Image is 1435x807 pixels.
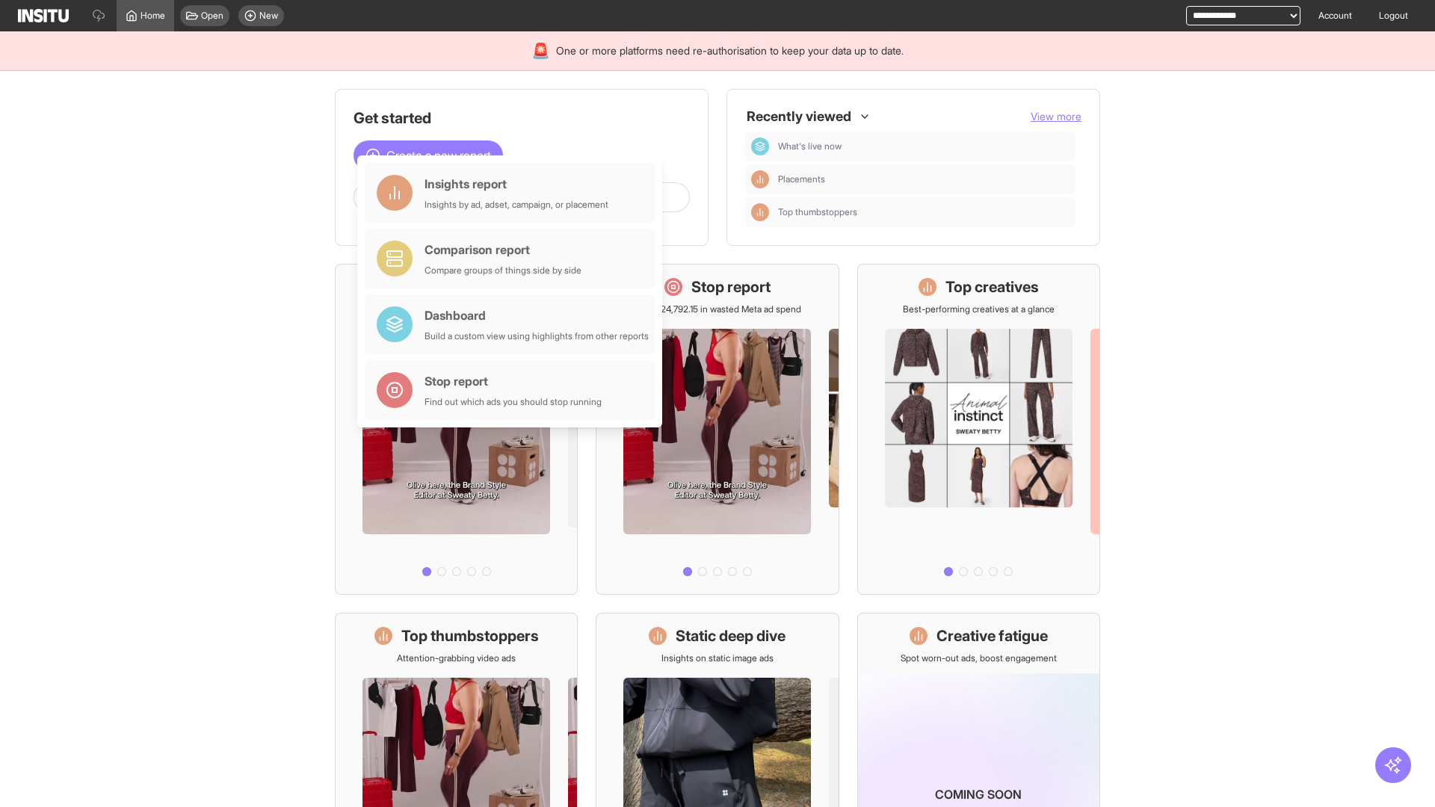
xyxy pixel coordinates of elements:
div: Insights [751,203,769,221]
span: Create a new report [386,146,491,164]
div: Insights [751,170,769,188]
span: View more [1031,110,1081,123]
div: Comparison report [425,241,581,259]
span: One or more platforms need re-authorisation to keep your data up to date. [556,43,904,58]
button: Create a new report [354,140,503,170]
p: Save £24,792.15 in wasted Meta ad spend [634,303,801,315]
span: New [259,10,278,22]
span: Open [201,10,223,22]
p: Attention-grabbing video ads [397,652,516,664]
div: Build a custom view using highlights from other reports [425,330,649,342]
div: 🚨 [531,40,550,61]
h1: Top thumbstoppers [401,625,539,646]
span: What's live now [778,140,1070,152]
span: Top thumbstoppers [778,206,857,218]
h1: Get started [354,108,690,129]
h1: Static deep dive [676,625,786,646]
div: Insights by ad, adset, campaign, or placement [425,199,608,211]
p: Best-performing creatives at a glance [903,303,1055,315]
a: Top creativesBest-performing creatives at a glance [857,264,1100,595]
span: Placements [778,173,1070,185]
h1: Stop report [691,276,771,297]
p: Insights on static image ads [661,652,774,664]
div: Stop report [425,372,602,390]
div: Insights report [425,175,608,193]
a: Stop reportSave £24,792.15 in wasted Meta ad spend [596,264,839,595]
div: Dashboard [751,137,769,155]
h1: Top creatives [945,276,1039,297]
a: What's live nowSee all active ads instantly [335,264,578,595]
span: Placements [778,173,825,185]
div: Find out which ads you should stop running [425,396,602,408]
span: Top thumbstoppers [778,206,1070,218]
span: Home [141,10,165,22]
img: Logo [18,9,69,22]
button: View more [1031,109,1081,124]
div: Compare groups of things side by side [425,265,581,276]
span: What's live now [778,140,842,152]
div: Dashboard [425,306,649,324]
